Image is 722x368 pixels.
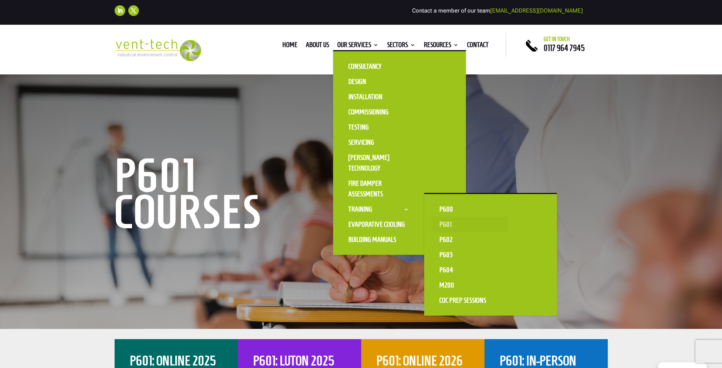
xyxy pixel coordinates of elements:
a: P601 [432,217,508,232]
a: 0117 964 7945 [544,43,585,52]
a: Servicing [341,135,417,150]
a: Evaporative Cooling [341,217,417,232]
a: Resources [424,42,459,51]
a: Follow on X [128,5,139,16]
a: Installation [341,89,417,104]
h1: P601 Courses [115,157,346,234]
span: Contact a member of our team [412,7,583,14]
a: Consultancy [341,59,417,74]
a: About us [306,42,329,51]
a: Fire Damper Assessments [341,176,417,202]
a: CoC Prep Sessions [432,293,508,308]
a: Home [282,42,297,51]
a: Commissioning [341,104,417,120]
a: P604 [432,262,508,278]
span: Get in touch [544,36,570,42]
img: 2023-09-27T08_35_16.549ZVENT-TECH---Clear-background [115,39,201,62]
a: Design [341,74,417,89]
a: [EMAIL_ADDRESS][DOMAIN_NAME] [490,7,583,14]
a: Testing [341,120,417,135]
a: Contact [467,42,489,51]
a: Training [341,202,417,217]
a: P602 [432,232,508,247]
a: Follow on LinkedIn [115,5,125,16]
a: Our Services [337,42,379,51]
a: M200 [432,278,508,293]
a: P600 [432,202,508,217]
a: [PERSON_NAME] Technology [341,150,417,176]
a: Sectors [387,42,415,51]
a: Building Manuals [341,232,417,247]
a: P603 [432,247,508,262]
